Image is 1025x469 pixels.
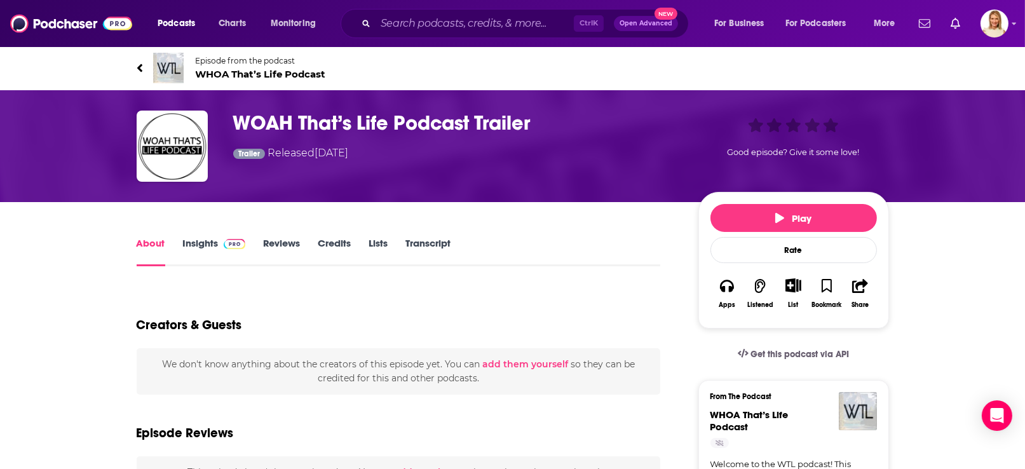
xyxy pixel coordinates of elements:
[405,237,451,266] a: Transcript
[780,278,806,292] button: Show More Button
[785,15,846,32] span: For Podcasters
[775,212,811,224] span: Play
[137,237,165,266] a: About
[153,53,184,83] img: WHOA That’s Life Podcast
[233,146,349,163] div: Released [DATE]
[574,15,604,32] span: Ctrl K
[614,16,678,31] button: Open AdvancedNew
[655,8,677,20] span: New
[196,68,326,80] span: WHOA That’s Life Podcast
[810,270,843,316] button: Bookmark
[982,400,1012,431] div: Open Intercom Messenger
[981,10,1008,37] button: Show profile menu
[710,409,789,433] a: WHOA That’s Life Podcast
[914,13,935,34] a: Show notifications dropdown
[843,270,876,316] button: Share
[719,301,735,309] div: Apps
[852,301,869,309] div: Share
[137,111,208,182] img: WOAH That’s Life Podcast Trailer
[865,13,911,34] button: open menu
[839,392,877,430] img: WHOA That’s Life Podcast
[137,317,242,333] h2: Creators & Guests
[162,358,635,384] span: We don't know anything about the creators of this episode yet . You can so they can be credited f...
[705,13,780,34] button: open menu
[728,339,860,370] a: Get this podcast via API
[747,301,773,309] div: Listened
[183,237,246,266] a: InsightsPodchaser Pro
[710,270,743,316] button: Apps
[750,349,849,360] span: Get this podcast via API
[219,15,246,32] span: Charts
[946,13,965,34] a: Show notifications dropdown
[149,13,212,34] button: open menu
[620,20,672,27] span: Open Advanced
[981,10,1008,37] span: Logged in as leannebush
[710,392,867,401] h3: From The Podcast
[710,204,877,232] button: Play
[318,237,351,266] a: Credits
[233,111,678,135] h1: WOAH That’s Life Podcast Trailer
[811,301,841,309] div: Bookmark
[262,13,332,34] button: open menu
[353,9,701,38] div: Search podcasts, credits, & more...
[137,53,513,83] a: WHOA That’s Life PodcastEpisode from the podcastWHOA That’s Life Podcast
[482,359,568,369] button: add them yourself
[710,237,877,263] div: Rate
[369,237,388,266] a: Lists
[376,13,574,34] input: Search podcasts, credits, & more...
[874,15,895,32] span: More
[743,270,777,316] button: Listened
[137,425,234,441] h3: Episode Reviews
[789,301,799,309] div: List
[714,15,764,32] span: For Business
[728,147,860,157] span: Good episode? Give it some love!
[158,15,195,32] span: Podcasts
[777,13,865,34] button: open menu
[238,150,260,158] span: Trailer
[271,15,316,32] span: Monitoring
[224,239,246,249] img: Podchaser Pro
[263,237,300,266] a: Reviews
[196,56,326,65] span: Episode from the podcast
[10,11,132,36] img: Podchaser - Follow, Share and Rate Podcasts
[777,270,810,316] div: Show More ButtonList
[210,13,254,34] a: Charts
[981,10,1008,37] img: User Profile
